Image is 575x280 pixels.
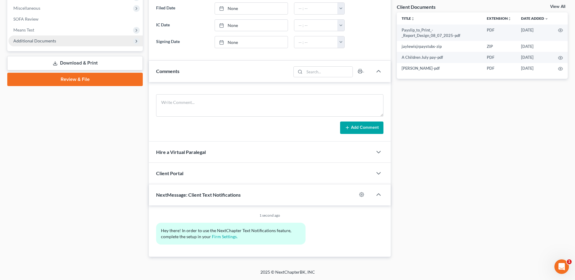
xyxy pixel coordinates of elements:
span: 1 [567,259,572,264]
span: Hey there! In order to use the NextChapter Text Notifications feature, complete the setup in your [161,228,292,239]
td: jaylewisjrpaystubs-zip [397,41,482,52]
div: Client Documents [397,4,436,10]
iframe: Intercom live chat [554,259,569,274]
label: Signing Date [153,36,211,48]
td: A Children July pay-pdf [397,52,482,63]
td: PDF [482,52,516,63]
td: [PERSON_NAME]-pdf [397,63,482,74]
a: Review & File [7,73,143,86]
span: Hire a Virtual Paralegal [156,149,206,155]
span: SOFA Review [13,16,38,22]
label: IC Date [153,19,211,32]
input: Search... [304,67,353,77]
span: Client Portal [156,170,183,176]
td: [DATE] [516,63,553,74]
td: [DATE] [516,52,553,63]
span: NextMessage: Client Text Notifications [156,192,241,198]
div: 1 second ago [156,213,383,218]
input: -- : -- [294,36,338,48]
td: PDF [482,63,516,74]
td: PDF [482,25,516,41]
td: [DATE] [516,41,553,52]
td: [DATE] [516,25,553,41]
a: None [215,20,288,31]
input: -- : -- [294,3,338,14]
td: Payslip_to_Print_-_Report_Design_08_07_2025-pdf [397,25,482,41]
span: Comments [156,68,179,74]
a: Titleunfold_more [402,16,415,21]
span: Additional Documents [13,38,56,43]
a: Firm Settings. [212,234,238,239]
i: unfold_more [508,17,511,21]
a: None [215,3,288,14]
span: Miscellaneous [13,5,40,11]
a: Extensionunfold_more [487,16,511,21]
a: Date Added expand_more [521,16,548,21]
a: None [215,36,288,48]
label: Filed Date [153,2,211,15]
a: SOFA Review [8,14,143,25]
button: Add Comment [340,122,383,134]
input: -- : -- [294,20,338,31]
i: expand_more [545,17,548,21]
div: 2025 © NextChapterBK, INC [115,269,460,280]
td: ZIP [482,41,516,52]
i: unfold_more [411,17,415,21]
span: Means Test [13,27,34,32]
a: Download & Print [7,56,143,70]
a: View All [550,5,565,9]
